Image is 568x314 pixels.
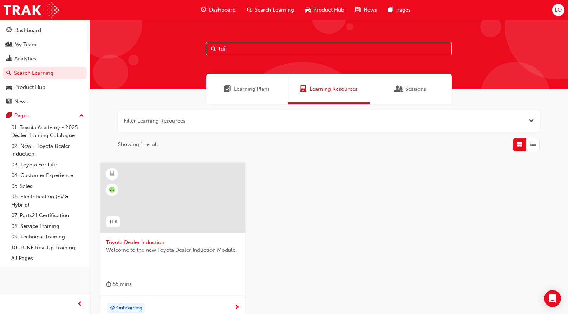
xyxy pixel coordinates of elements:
span: null-icon [109,187,115,193]
span: up-icon [79,111,84,120]
button: Open the filter [529,117,534,125]
span: duration-icon [106,280,111,289]
input: Search... [206,42,452,55]
img: Trak [4,2,59,18]
a: news-iconNews [350,3,383,17]
span: Product Hub [313,6,344,14]
div: Analytics [14,55,36,63]
a: 06. Electrification (EV & Hybrid) [8,191,87,210]
span: Search [211,45,216,53]
a: 04. Customer Experience [8,170,87,181]
span: Learning Resources [309,85,358,93]
a: 08. Service Training [8,221,87,232]
span: pages-icon [388,6,393,14]
a: Dashboard [3,24,87,37]
div: News [14,98,28,106]
button: Pages [3,109,87,122]
a: car-iconProduct Hub [300,3,350,17]
span: Showing 1 result [118,140,158,149]
span: Learning Plans [234,85,270,93]
a: Learning ResourcesLearning Resources [288,74,370,104]
span: Sessions [405,85,426,93]
span: TDI [109,218,117,226]
span: chart-icon [6,56,12,62]
span: Toyota Dealer Induction [106,238,240,247]
span: Dashboard [209,6,236,14]
span: Learning Resources [300,85,307,93]
span: Sessions [396,85,403,93]
span: Learning Plans [224,85,231,93]
a: Product Hub [3,81,87,94]
div: Dashboard [14,26,41,34]
span: Welcome to the new Toyota Dealer Induction Module. [106,246,240,254]
a: Analytics [3,52,87,65]
button: LO [552,4,564,16]
div: Product Hub [14,83,45,91]
span: prev-icon [77,300,83,309]
a: SessionsSessions [370,74,452,104]
div: Pages [14,112,29,120]
span: pages-icon [6,113,12,119]
span: next-icon [234,305,240,311]
span: news-icon [6,99,12,105]
a: News [3,95,87,108]
div: My Team [14,41,37,49]
a: search-iconSearch Learning [241,3,300,17]
a: My Team [3,38,87,51]
a: pages-iconPages [383,3,416,17]
span: car-icon [6,84,12,91]
span: List [530,140,536,149]
a: Search Learning [3,67,87,80]
span: search-icon [247,6,252,14]
a: 10. TUNE Rev-Up Training [8,242,87,253]
a: 07. Parts21 Certification [8,210,87,221]
a: 05. Sales [8,181,87,192]
span: Pages [396,6,411,14]
a: 02. New - Toyota Dealer Induction [8,141,87,159]
a: All Pages [8,253,87,264]
button: DashboardMy TeamAnalyticsSearch LearningProduct HubNews [3,22,87,109]
div: 55 mins [106,280,132,289]
span: Grid [517,140,522,149]
a: 09. Technical Training [8,231,87,242]
span: Onboarding [116,304,142,312]
span: target-icon [110,304,115,313]
span: News [364,6,377,14]
span: LO [555,6,562,14]
a: 01. Toyota Academy - 2025 Dealer Training Catalogue [8,122,87,141]
span: guage-icon [201,6,206,14]
span: news-icon [355,6,361,14]
span: car-icon [305,6,311,14]
a: Learning PlansLearning Plans [206,74,288,104]
span: people-icon [6,42,12,48]
a: 03. Toyota For Life [8,159,87,170]
span: learningResourceType_ELEARNING-icon [110,169,115,178]
span: search-icon [6,70,11,77]
span: Search Learning [255,6,294,14]
div: Open Intercom Messenger [544,290,561,307]
a: guage-iconDashboard [195,3,241,17]
span: guage-icon [6,27,12,34]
